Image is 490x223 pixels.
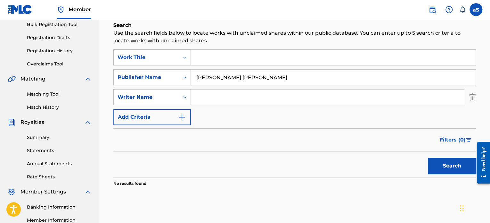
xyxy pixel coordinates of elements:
a: Statements [27,147,92,154]
img: 9d2ae6d4665cec9f34b9.svg [178,113,186,121]
a: Bulk Registration Tool [27,21,92,28]
a: Matching Tool [27,91,92,98]
button: Add Criteria [113,109,191,125]
p: Use the search fields below to locate works with unclaimed shares within our public database. You... [113,29,476,45]
img: Delete Criterion [469,89,476,105]
div: Help [443,3,455,16]
a: Match History [27,104,92,111]
img: Member Settings [8,188,15,196]
a: Annual Statements [27,160,92,167]
span: Royalties [20,118,44,126]
img: help [445,6,453,13]
span: Filters ( 0 ) [440,136,466,144]
button: Filters (0) [436,132,476,148]
a: Registration History [27,47,92,54]
div: Publisher Name [118,73,175,81]
img: expand [84,188,92,196]
form: Search Form [113,49,476,177]
div: User Menu [470,3,482,16]
a: Registration Drafts [27,34,92,41]
div: Notifications [459,6,466,13]
img: expand [84,75,92,83]
img: Royalties [8,118,15,126]
span: Member Settings [20,188,66,196]
h6: Search [113,21,476,29]
a: Rate Sheets [27,174,92,180]
img: search [429,6,436,13]
a: Banking Information [27,204,92,210]
div: Work Title [118,54,175,61]
div: Drag [460,199,464,218]
img: filter [466,138,471,142]
img: MLC Logo [8,5,32,14]
p: No results found [113,181,146,186]
iframe: Chat Widget [458,192,490,223]
a: Public Search [426,3,439,16]
div: Writer Name [118,93,175,101]
span: Matching [20,75,45,83]
span: Member [69,6,91,13]
iframe: Resource Center [472,137,490,189]
button: Search [428,158,476,174]
img: Matching [8,75,16,83]
a: Summary [27,134,92,141]
img: Top Rightsholder [57,6,65,13]
a: Overclaims Tool [27,61,92,67]
img: expand [84,118,92,126]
